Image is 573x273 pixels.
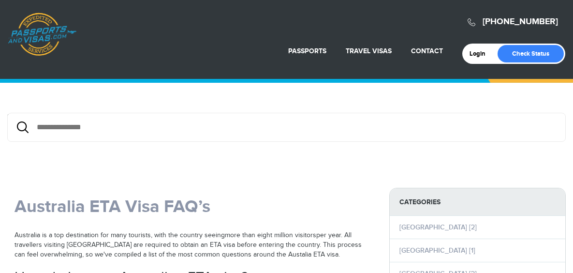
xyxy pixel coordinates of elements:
[7,113,566,142] div: {/exp:low_search:form}
[498,45,564,62] a: Check Status
[399,246,475,255] a: [GEOGRAPHIC_DATA] [1]
[411,47,443,55] a: Contact
[390,188,565,216] strong: Categories
[8,13,76,56] a: Passports & [DOMAIN_NAME]
[399,223,477,231] a: [GEOGRAPHIC_DATA] [2]
[288,47,326,55] a: Passports
[483,16,558,27] a: [PHONE_NUMBER]
[346,47,392,55] a: Travel Visas
[15,231,367,260] p: Australia is a top destination for many tourists, with the country seeing per year. All traveller...
[470,50,492,58] a: Login
[15,197,367,217] h1: Australia ETA Visa FAQ’s
[225,231,316,239] a: more than eight million visitors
